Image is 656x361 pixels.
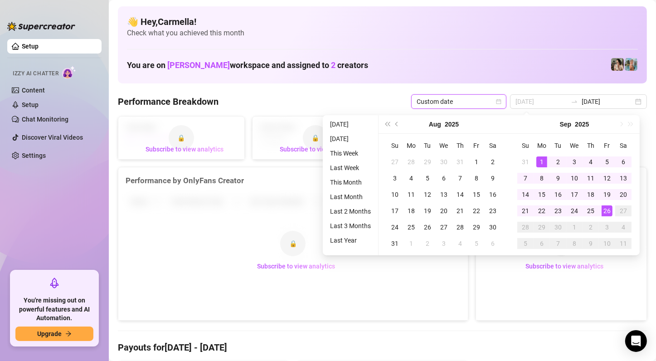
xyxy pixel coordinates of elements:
td: 2025-09-06 [485,235,501,252]
div: 14 [520,189,531,200]
td: 2025-08-28 [452,219,468,235]
td: 2025-07-29 [419,154,436,170]
td: 2025-09-27 [615,203,632,219]
button: Choose a month [560,115,572,133]
td: 2025-09-11 [583,170,599,186]
div: 18 [585,189,596,200]
div: 1 [406,238,417,249]
img: Cindy [611,58,624,71]
td: 2025-09-01 [534,154,550,170]
h4: Performance Breakdown [118,95,219,108]
span: [PERSON_NAME] [167,60,230,70]
td: 2025-08-07 [452,170,468,186]
div: 2 [553,156,564,167]
td: 2025-08-14 [452,186,468,203]
div: 1 [471,156,482,167]
div: 21 [455,205,466,216]
div: 1 [536,156,547,167]
td: 2025-08-05 [419,170,436,186]
div: 3 [389,173,400,184]
td: 2025-08-13 [436,186,452,203]
th: Fr [468,137,485,154]
td: 2025-08-30 [485,219,501,235]
input: End date [582,97,633,107]
button: Subscribe to view analytics [272,142,365,156]
div: 28 [406,156,417,167]
div: 4 [585,156,596,167]
td: 2025-10-02 [583,219,599,235]
div: 28 [520,222,531,233]
li: This Month [326,177,374,188]
div: 9 [585,238,596,249]
div: 13 [618,173,629,184]
td: 2025-07-28 [403,154,419,170]
th: Sa [615,137,632,154]
th: Su [517,137,534,154]
div: 6 [618,156,629,167]
div: 3 [602,222,612,233]
li: Last Week [326,162,374,173]
td: 2025-08-02 [485,154,501,170]
span: calendar [496,99,501,104]
div: 12 [422,189,433,200]
span: swap-right [571,98,578,105]
td: 2025-10-09 [583,235,599,252]
span: Upgrade [37,330,62,337]
td: 2025-09-03 [436,235,452,252]
td: 2025-09-09 [550,170,566,186]
td: 2025-08-21 [452,203,468,219]
span: Subscribe to view analytics [257,263,335,270]
div: 14 [455,189,466,200]
div: 28 [455,222,466,233]
span: Izzy AI Chatter [13,69,58,78]
td: 2025-09-05 [599,154,615,170]
td: 2025-09-24 [566,203,583,219]
div: 7 [455,173,466,184]
td: 2025-08-31 [387,235,403,252]
td: 2025-09-15 [534,186,550,203]
div: 7 [553,238,564,249]
div: 16 [553,189,564,200]
div: 2 [422,238,433,249]
div: 11 [406,189,417,200]
td: 2025-09-16 [550,186,566,203]
div: 31 [520,156,531,167]
td: 2025-09-26 [599,203,615,219]
img: Nina [625,58,637,71]
div: 5 [471,238,482,249]
div: 25 [406,222,417,233]
div: 24 [389,222,400,233]
div: 29 [471,222,482,233]
div: 30 [553,222,564,233]
div: 11 [618,238,629,249]
td: 2025-08-24 [387,219,403,235]
td: 2025-10-11 [615,235,632,252]
div: 3 [438,238,449,249]
div: 5 [520,238,531,249]
td: 2025-08-19 [419,203,436,219]
td: 2025-09-01 [403,235,419,252]
td: 2025-08-03 [387,170,403,186]
td: 2025-09-22 [534,203,550,219]
div: 1 [569,222,580,233]
td: 2025-08-06 [436,170,452,186]
td: 2025-08-31 [517,154,534,170]
div: 17 [389,205,400,216]
span: Subscribe to view analytics [525,263,603,270]
div: 29 [536,222,547,233]
td: 2025-09-13 [615,170,632,186]
div: 20 [438,205,449,216]
td: 2025-08-27 [436,219,452,235]
td: 2025-09-29 [534,219,550,235]
a: Discover Viral Videos [22,134,83,141]
th: Th [583,137,599,154]
button: Subscribe to view analytics [138,142,231,156]
div: 15 [471,189,482,200]
span: rocket [49,278,60,288]
td: 2025-08-12 [419,186,436,203]
div: 24 [569,205,580,216]
td: 2025-09-25 [583,203,599,219]
td: 2025-09-06 [615,154,632,170]
td: 2025-10-06 [534,235,550,252]
td: 2025-08-10 [387,186,403,203]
